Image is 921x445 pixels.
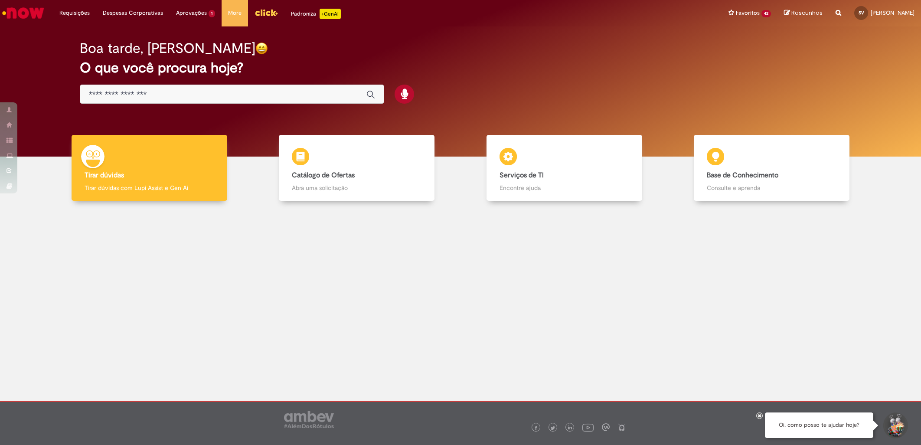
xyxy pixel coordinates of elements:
[602,423,610,431] img: logo_footer_workplace.png
[1,4,46,22] img: ServiceNow
[871,9,914,16] span: [PERSON_NAME]
[46,135,253,201] a: Tirar dúvidas Tirar dúvidas com Lupi Assist e Gen Ai
[255,42,268,55] img: happy-face.png
[103,9,163,17] span: Despesas Corporativas
[176,9,207,17] span: Aprovações
[80,41,255,56] h2: Boa tarde, [PERSON_NAME]
[859,10,864,16] span: SV
[209,10,215,17] span: 1
[707,183,836,192] p: Consulte e aprenda
[80,60,841,75] h2: O que você procura hoje?
[460,135,668,201] a: Serviços de TI Encontre ajuda
[85,183,214,192] p: Tirar dúvidas com Lupi Assist e Gen Ai
[320,9,341,19] p: +GenAi
[85,171,124,180] b: Tirar dúvidas
[791,9,823,17] span: Rascunhos
[228,9,242,17] span: More
[253,135,461,201] a: Catálogo de Ofertas Abra uma solicitação
[500,183,629,192] p: Encontre ajuda
[582,422,594,433] img: logo_footer_youtube.png
[534,426,538,430] img: logo_footer_facebook.png
[618,423,626,431] img: logo_footer_naosei.png
[291,9,341,19] div: Padroniza
[255,6,278,19] img: click_logo_yellow_360x200.png
[882,412,908,438] button: Iniciar Conversa de Suporte
[292,183,421,192] p: Abra uma solicitação
[59,9,90,17] span: Requisições
[500,171,544,180] b: Serviços de TI
[707,171,778,180] b: Base de Conhecimento
[551,426,555,430] img: logo_footer_twitter.png
[292,171,355,180] b: Catálogo de Ofertas
[568,425,572,431] img: logo_footer_linkedin.png
[761,10,771,17] span: 42
[736,9,760,17] span: Favoritos
[668,135,876,201] a: Base de Conhecimento Consulte e aprenda
[765,412,873,438] div: Oi, como posso te ajudar hoje?
[784,9,823,17] a: Rascunhos
[284,411,334,428] img: logo_footer_ambev_rotulo_gray.png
